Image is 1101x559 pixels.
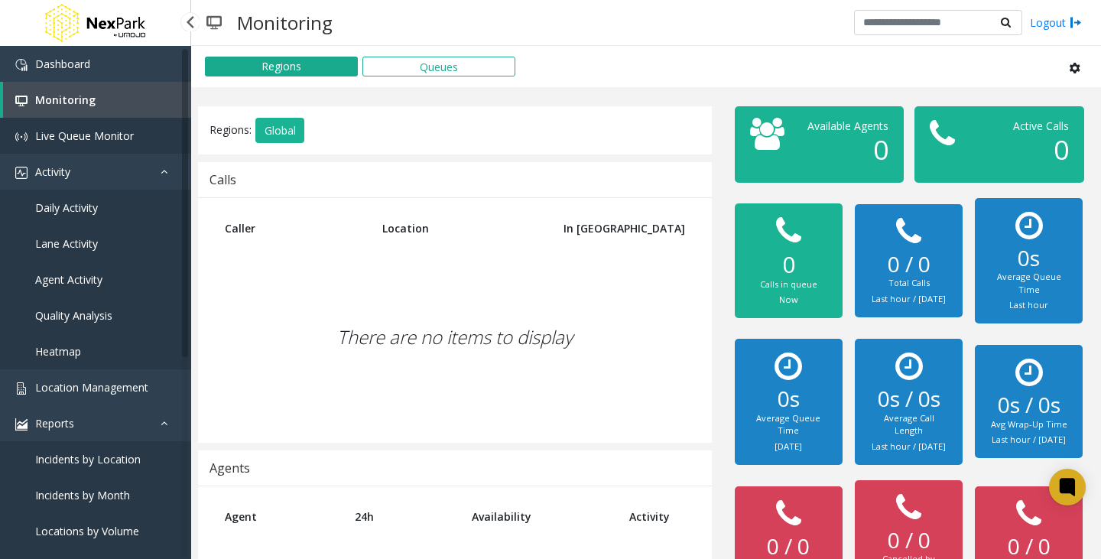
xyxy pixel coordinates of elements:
[35,308,112,323] span: Quality Analysis
[35,128,134,143] span: Live Queue Monitor
[213,247,697,427] div: There are no items to display
[544,210,697,247] th: In [GEOGRAPHIC_DATA]
[35,200,98,215] span: Daily Activity
[15,95,28,107] img: 'icon'
[362,57,515,76] button: Queues
[209,122,252,136] span: Regions:
[205,57,358,76] button: Regions
[213,210,371,247] th: Caller
[990,271,1067,296] div: Average Queue Time
[213,498,343,535] th: Agent
[779,294,798,305] small: Now
[870,528,947,554] h2: 0 / 0
[209,458,250,478] div: Agents
[15,59,28,71] img: 'icon'
[873,132,888,167] span: 0
[618,498,697,535] th: Activity
[872,293,946,304] small: Last hour / [DATE]
[35,488,130,502] span: Incidents by Month
[750,278,827,291] div: Calls in queue
[35,452,141,466] span: Incidents by Location
[15,167,28,179] img: 'icon'
[206,4,222,41] img: pageIcon
[990,392,1067,418] h2: 0s / 0s
[990,245,1067,271] h2: 0s
[229,4,340,41] h3: Monitoring
[35,344,81,359] span: Heatmap
[15,382,28,395] img: 'icon'
[35,236,98,251] span: Lane Activity
[990,418,1067,431] div: Avg Wrap-Up Time
[371,210,544,247] th: Location
[343,498,460,535] th: 24h
[15,418,28,431] img: 'icon'
[992,434,1066,445] small: Last hour / [DATE]
[1030,15,1082,31] a: Logout
[255,118,304,144] button: Global
[209,170,236,190] div: Calls
[1013,119,1069,133] span: Active Calls
[1054,132,1069,167] span: 0
[870,277,947,290] div: Total Calls
[775,440,802,452] small: [DATE]
[750,412,827,437] div: Average Queue Time
[1009,299,1048,310] small: Last hour
[872,440,946,452] small: Last hour / [DATE]
[35,380,148,395] span: Location Management
[1070,15,1082,31] img: logout
[35,416,74,431] span: Reports
[870,252,947,278] h2: 0 / 0
[870,412,947,437] div: Average Call Length
[807,119,888,133] span: Available Agents
[35,93,96,107] span: Monitoring
[750,386,827,412] h2: 0s
[870,386,947,412] h2: 0s / 0s
[35,57,90,71] span: Dashboard
[35,524,139,538] span: Locations by Volume
[3,82,191,118] a: Monitoring
[460,498,618,535] th: Availability
[35,272,102,287] span: Agent Activity
[750,251,827,278] h2: 0
[15,131,28,143] img: 'icon'
[35,164,70,179] span: Activity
